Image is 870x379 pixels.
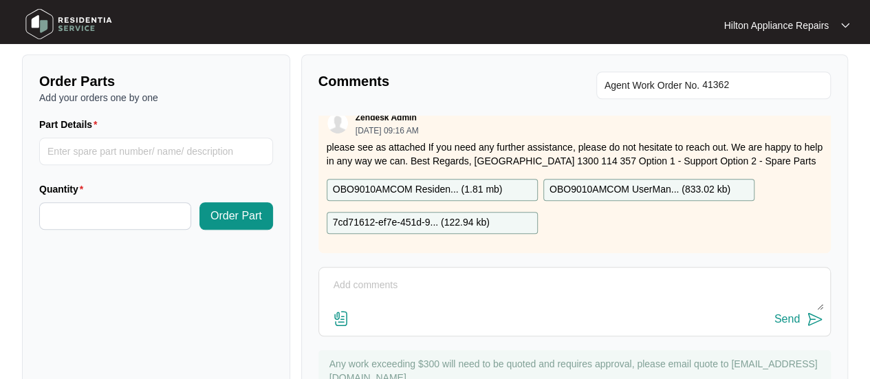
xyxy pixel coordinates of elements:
[807,311,823,327] img: send-icon.svg
[356,127,419,135] p: [DATE] 09:16 AM
[327,113,348,133] img: user.svg
[605,77,699,94] span: Agent Work Order No.
[333,215,490,230] p: 7cd71612-ef7e-451d-9... ( 122.94 kb )
[39,91,273,105] p: Add your orders one by one
[39,118,103,131] label: Part Details
[318,72,565,91] p: Comments
[39,72,273,91] p: Order Parts
[21,3,117,45] img: residentia service logo
[199,202,273,230] button: Order Part
[702,77,823,94] input: Add Agent Work Order No.
[327,140,823,168] p: please see as attached If you need any further assistance, please do not hesitate to reach out. W...
[774,313,800,325] div: Send
[39,138,273,165] input: Part Details
[550,182,730,197] p: OBO9010AMCOM UserMan... ( 833.02 kb )
[724,19,829,32] p: Hilton Appliance Repairs
[841,22,849,29] img: dropdown arrow
[333,310,349,327] img: file-attachment-doc.svg
[40,203,191,229] input: Quantity
[39,182,89,196] label: Quantity
[356,112,417,123] p: Zendesk Admin
[333,182,503,197] p: OBO9010AMCOM Residen... ( 1.81 mb )
[210,208,262,224] span: Order Part
[774,310,823,329] button: Send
